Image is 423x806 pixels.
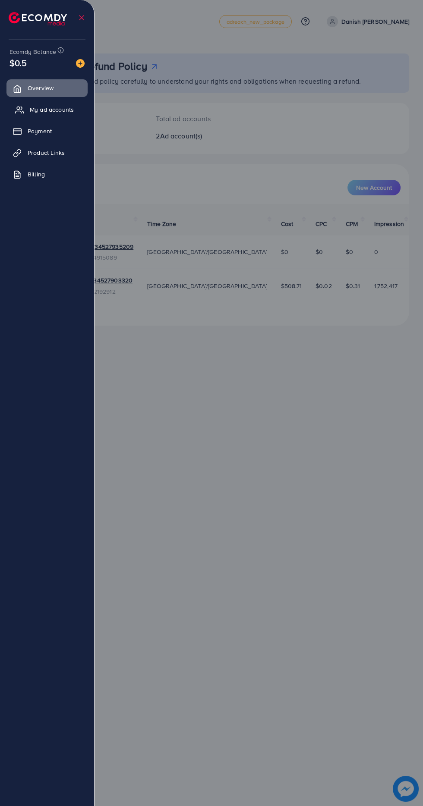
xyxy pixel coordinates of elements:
[28,170,45,179] span: Billing
[6,101,88,118] a: My ad accounts
[6,144,88,161] a: Product Links
[28,84,54,92] span: Overview
[30,105,74,114] span: My ad accounts
[76,59,85,68] img: image
[6,122,88,140] a: Payment
[9,47,56,56] span: Ecomdy Balance
[6,79,88,97] a: Overview
[9,56,27,69] span: $0.5
[28,148,65,157] span: Product Links
[28,127,52,135] span: Payment
[9,12,67,25] img: logo
[6,166,88,183] a: Billing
